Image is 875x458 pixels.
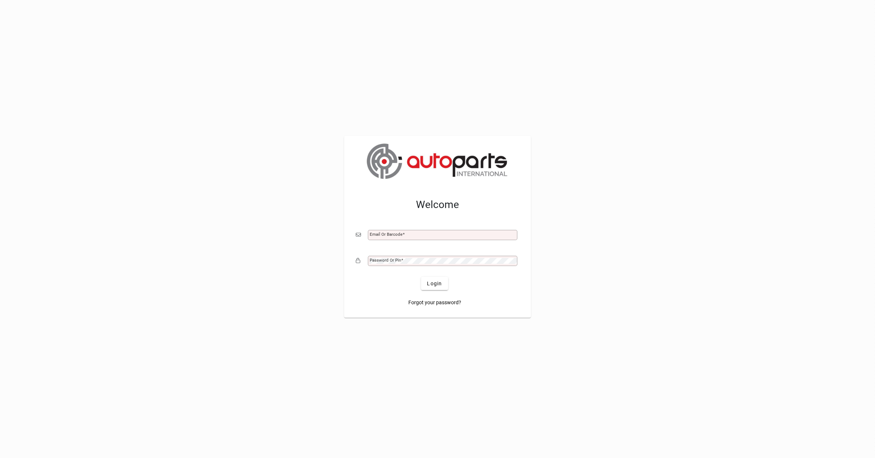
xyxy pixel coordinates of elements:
mat-label: Email or Barcode [370,232,402,237]
button: Login [421,277,448,290]
h2: Welcome [356,199,519,211]
span: Login [427,280,442,287]
mat-label: Password or Pin [370,258,401,263]
a: Forgot your password? [405,296,464,309]
span: Forgot your password? [408,299,461,306]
